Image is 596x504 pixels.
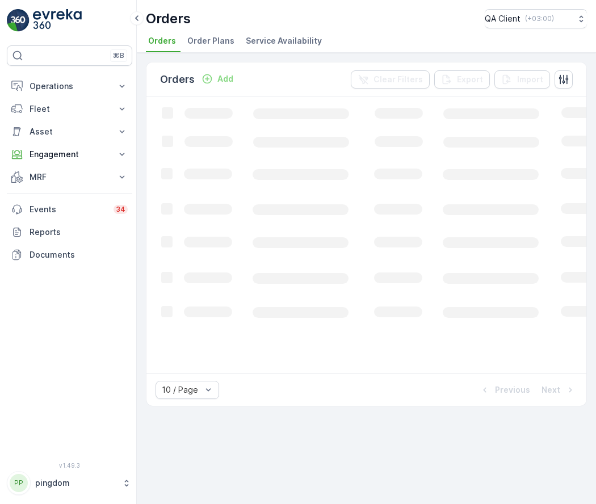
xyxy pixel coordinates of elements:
[10,474,28,492] div: PP
[7,98,132,120] button: Fleet
[485,9,587,28] button: QA Client(+03:00)
[7,143,132,166] button: Engagement
[30,204,107,215] p: Events
[525,14,554,23] p: ( +03:00 )
[148,35,176,47] span: Orders
[517,74,543,85] p: Import
[217,73,233,85] p: Add
[30,249,128,261] p: Documents
[160,72,195,87] p: Orders
[33,9,82,32] img: logo_light-DOdMpM7g.png
[146,10,191,28] p: Orders
[7,75,132,98] button: Operations
[542,384,560,396] p: Next
[434,70,490,89] button: Export
[457,74,483,85] p: Export
[30,226,128,238] p: Reports
[30,149,110,160] p: Engagement
[30,81,110,92] p: Operations
[373,74,423,85] p: Clear Filters
[485,13,521,24] p: QA Client
[7,166,132,188] button: MRF
[7,120,132,143] button: Asset
[7,9,30,32] img: logo
[35,477,116,489] p: pingdom
[7,243,132,266] a: Documents
[495,384,530,396] p: Previous
[351,70,430,89] button: Clear Filters
[30,103,110,115] p: Fleet
[30,126,110,137] p: Asset
[7,198,132,221] a: Events34
[116,205,125,214] p: 34
[478,383,531,397] button: Previous
[187,35,234,47] span: Order Plans
[113,51,124,60] p: ⌘B
[7,221,132,243] a: Reports
[540,383,577,397] button: Next
[197,72,238,86] button: Add
[494,70,550,89] button: Import
[7,471,132,495] button: PPpingdom
[246,35,322,47] span: Service Availability
[30,171,110,183] p: MRF
[7,462,132,469] span: v 1.49.3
